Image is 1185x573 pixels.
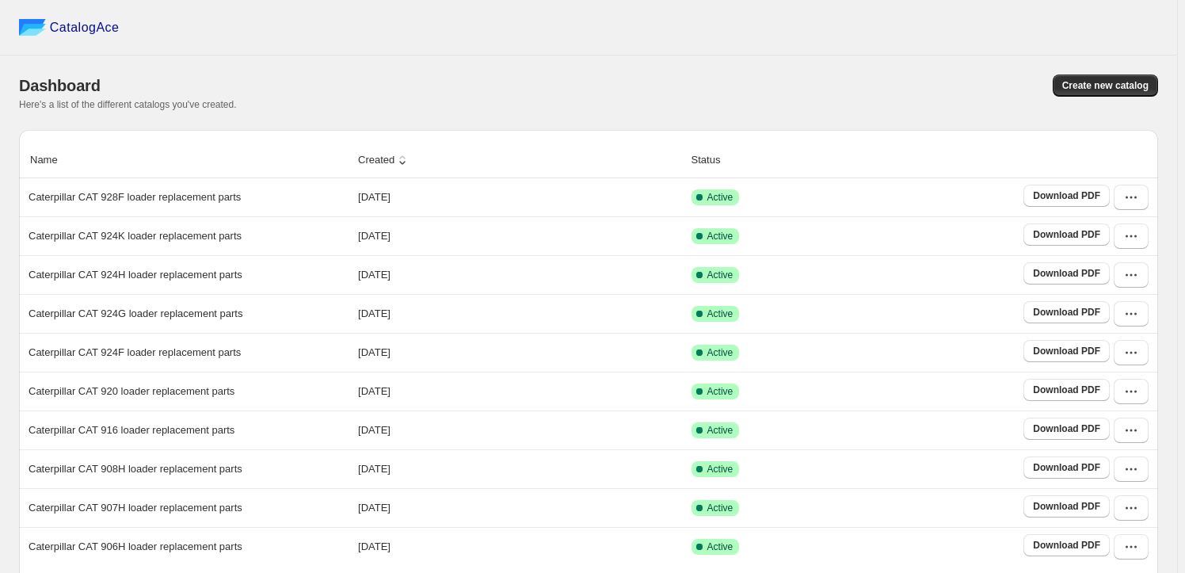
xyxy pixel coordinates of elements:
[29,500,242,516] p: Caterpillar CAT 907H loader replacement parts
[28,145,76,175] button: Name
[1023,456,1110,479] a: Download PDF
[1062,79,1149,92] span: Create new catalog
[19,77,101,94] span: Dashboard
[1033,228,1100,241] span: Download PDF
[1023,185,1110,207] a: Download PDF
[1033,422,1100,435] span: Download PDF
[353,411,687,449] td: [DATE]
[707,502,733,514] span: Active
[1023,418,1110,440] a: Download PDF
[707,308,733,320] span: Active
[353,488,687,527] td: [DATE]
[1033,461,1100,474] span: Download PDF
[1033,539,1100,552] span: Download PDF
[29,461,242,477] p: Caterpillar CAT 908H loader replacement parts
[1033,306,1100,319] span: Download PDF
[353,294,687,333] td: [DATE]
[29,384,234,399] p: Caterpillar CAT 920 loader replacement parts
[19,99,237,110] span: Here's a list of the different catalogs you've created.
[1033,345,1100,357] span: Download PDF
[1033,500,1100,513] span: Download PDF
[1023,301,1110,323] a: Download PDF
[19,19,46,36] img: catalog ace
[707,346,733,359] span: Active
[353,449,687,488] td: [DATE]
[353,216,687,255] td: [DATE]
[1033,267,1100,280] span: Download PDF
[1053,74,1158,97] button: Create new catalog
[1023,534,1110,556] a: Download PDF
[29,267,242,283] p: Caterpillar CAT 924H loader replacement parts
[50,20,120,36] span: CatalogAce
[1033,384,1100,396] span: Download PDF
[353,372,687,411] td: [DATE]
[1023,495,1110,518] a: Download PDF
[707,541,733,553] span: Active
[29,539,242,555] p: Caterpillar CAT 906H loader replacement parts
[1023,340,1110,362] a: Download PDF
[707,230,733,243] span: Active
[1023,223,1110,246] a: Download PDF
[353,255,687,294] td: [DATE]
[29,422,234,438] p: Caterpillar CAT 916 loader replacement parts
[353,333,687,372] td: [DATE]
[689,145,739,175] button: Status
[353,527,687,566] td: [DATE]
[356,145,413,175] button: Created
[1023,379,1110,401] a: Download PDF
[707,191,733,204] span: Active
[707,385,733,398] span: Active
[29,306,242,322] p: Caterpillar CAT 924G loader replacement parts
[707,463,733,476] span: Active
[353,178,687,216] td: [DATE]
[29,228,242,244] p: Caterpillar CAT 924K loader replacement parts
[707,269,733,281] span: Active
[1033,189,1100,202] span: Download PDF
[29,189,241,205] p: Caterpillar CAT 928F loader replacement parts
[29,345,241,361] p: Caterpillar CAT 924F loader replacement parts
[1023,262,1110,285] a: Download PDF
[707,424,733,437] span: Active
